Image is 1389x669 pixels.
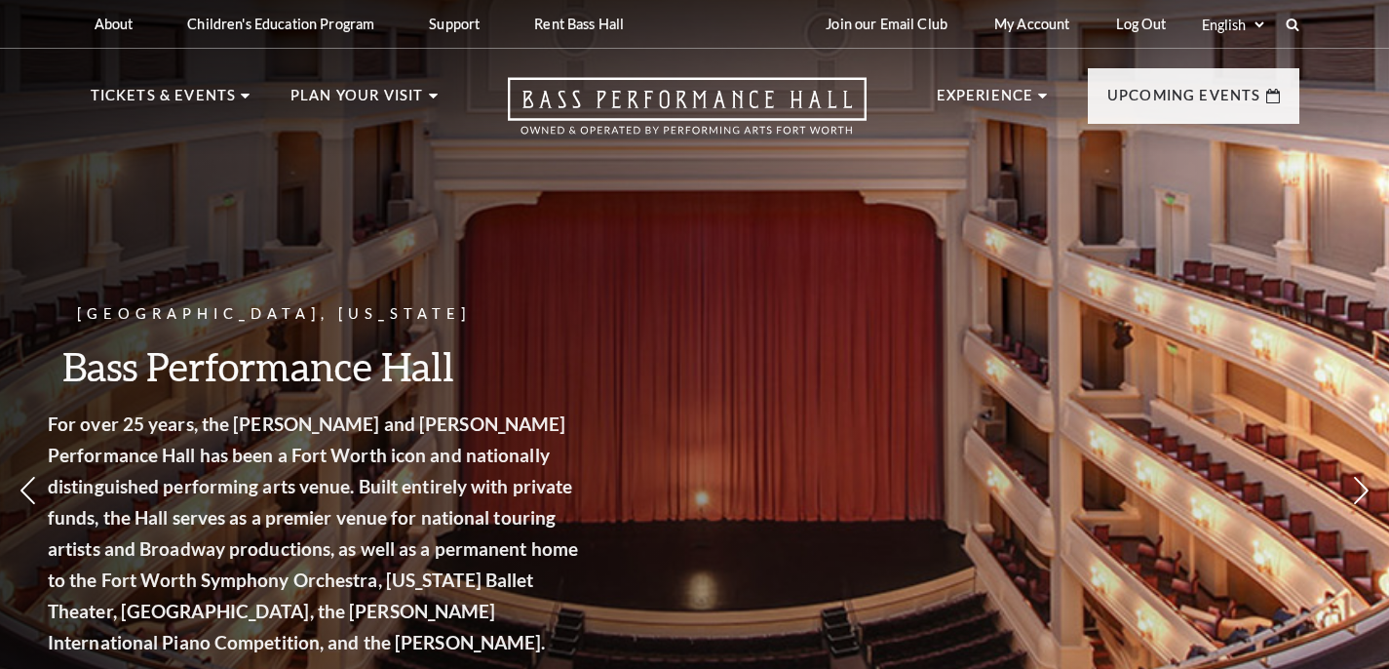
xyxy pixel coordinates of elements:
p: Children's Education Program [187,16,374,32]
p: About [95,16,134,32]
p: Plan Your Visit [290,84,424,119]
h3: Bass Performance Hall [83,341,619,391]
p: Rent Bass Hall [534,16,624,32]
p: [GEOGRAPHIC_DATA], [US_STATE] [83,302,619,327]
p: Support [429,16,480,32]
p: Tickets & Events [91,84,237,119]
select: Select: [1198,16,1267,34]
p: Experience [937,84,1034,119]
strong: For over 25 years, the [PERSON_NAME] and [PERSON_NAME] Performance Hall has been a Fort Worth ico... [83,413,613,653]
p: Upcoming Events [1107,84,1261,119]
